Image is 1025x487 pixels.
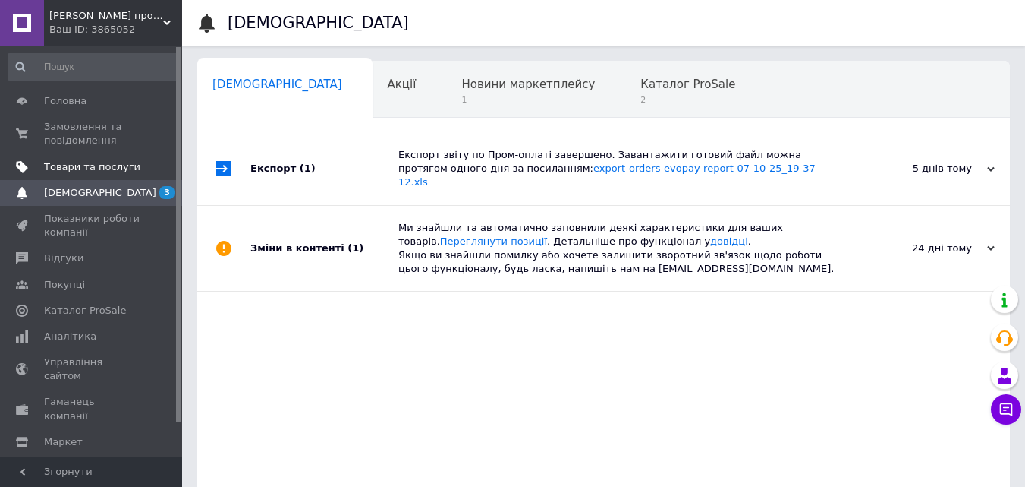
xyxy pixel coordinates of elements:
input: Пошук [8,53,179,81]
div: Ваш ID: 3865052 [49,23,182,36]
span: Покупці [44,278,85,292]
span: [DEMOGRAPHIC_DATA] [212,77,342,91]
span: Відгуки [44,251,83,265]
span: Маркет [44,435,83,449]
span: Замовлення та повідомлення [44,120,140,147]
span: Аналітика [44,330,96,343]
div: 24 дні тому [843,242,995,255]
span: 2 [640,94,735,106]
span: OLEDI Магазин професійної косметики [49,9,163,23]
button: Чат з покупцем [991,394,1021,425]
h1: [DEMOGRAPHIC_DATA] [228,14,409,32]
span: 1 [461,94,595,106]
span: Акції [388,77,417,91]
a: Переглянути позиції [440,236,547,247]
a: export-orders-evopay-report-07-10-25_19-37-12.xls [398,163,819,188]
span: [DEMOGRAPHIC_DATA] [44,186,156,200]
a: довідці [710,236,748,247]
span: Новини маркетплейсу [461,77,595,91]
span: Управління сайтом [44,356,140,383]
span: Головна [44,94,86,108]
div: Експорт звіту по Пром-оплаті завершено. Завантажити готовий файл можна протягом одного дня за пос... [398,148,843,190]
div: Експорт [250,133,398,205]
span: 3 [159,186,175,199]
span: Гаманець компанії [44,395,140,422]
div: 5 днів тому [843,162,995,176]
div: Ми знайшли та автоматично заповнили деякі характеристики для ваших товарів. . Детальніше про функ... [398,221,843,277]
span: (1) [347,242,363,254]
span: Показники роботи компанії [44,212,140,239]
span: (1) [300,163,316,174]
div: Зміни в контенті [250,206,398,292]
span: Каталог ProSale [640,77,735,91]
span: Каталог ProSale [44,304,126,318]
span: Товари та послуги [44,160,140,174]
